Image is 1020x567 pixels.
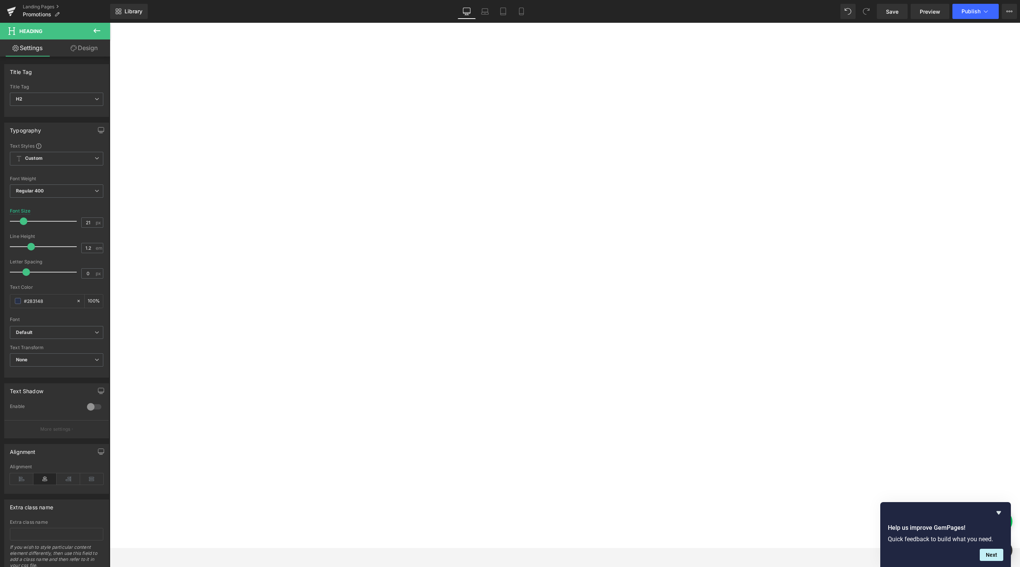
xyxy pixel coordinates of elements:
[10,285,103,290] div: Text Color
[10,65,32,75] div: Title Tag
[888,523,1003,532] h2: Help us improve GemPages!
[23,11,51,17] span: Promotions
[888,508,1003,561] div: Help us improve GemPages!
[886,8,898,16] span: Save
[10,500,53,510] div: Extra class name
[16,188,44,194] b: Regular 400
[1002,4,1017,19] button: More
[10,259,103,265] div: Letter Spacing
[10,317,103,322] div: Font
[5,420,109,438] button: More settings
[859,4,874,19] button: Redo
[10,403,79,411] div: Enable
[23,4,110,10] a: Landing Pages
[10,84,103,90] div: Title Tag
[476,4,494,19] a: Laptop
[96,220,102,225] span: px
[10,234,103,239] div: Line Height
[10,444,36,455] div: Alignment
[16,357,28,362] b: None
[911,4,949,19] a: Preview
[494,4,512,19] a: Tablet
[10,123,41,134] div: Typography
[952,4,999,19] button: Publish
[10,464,103,469] div: Alignment
[16,329,32,336] i: Default
[458,4,476,19] a: Desktop
[10,143,103,149] div: Text Styles
[16,96,22,102] b: H2
[19,28,43,34] span: Heading
[10,208,31,214] div: Font Size
[840,4,856,19] button: Undo
[57,39,112,57] a: Design
[512,4,531,19] a: Mobile
[994,508,1003,517] button: Hide survey
[920,8,940,16] span: Preview
[96,271,102,276] span: px
[40,426,71,433] p: More settings
[85,295,103,308] div: %
[10,345,103,350] div: Text Transform
[125,8,142,15] span: Library
[10,384,43,394] div: Text Shadow
[980,549,1003,561] button: Next question
[96,246,102,250] span: em
[24,297,73,305] input: Color
[10,176,103,181] div: Font Weight
[110,4,148,19] a: New Library
[10,520,103,525] div: Extra class name
[888,535,1003,543] p: Quick feedback to build what you need.
[25,155,43,162] b: Custom
[962,8,981,14] span: Publish
[110,23,1020,548] iframe: To enrich screen reader interactions, please activate Accessibility in Grammarly extension settings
